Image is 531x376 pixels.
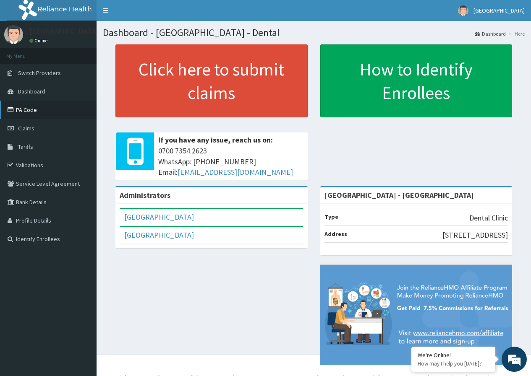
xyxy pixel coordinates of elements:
[473,7,525,14] span: [GEOGRAPHIC_DATA]
[458,5,468,16] img: User Image
[120,190,170,200] b: Administrators
[320,265,513,365] img: provider-team-banner.png
[18,124,34,132] span: Claims
[324,213,338,220] b: Type
[29,27,99,35] p: [GEOGRAPHIC_DATA]
[320,44,513,117] a: How to Identify Enrollees
[475,30,506,37] a: Dashboard
[103,27,525,38] h1: Dashboard - [GEOGRAPHIC_DATA] - Dental
[18,69,61,77] span: Switch Providers
[418,351,489,359] div: We're Online!
[324,230,347,238] b: Address
[324,190,474,200] strong: [GEOGRAPHIC_DATA] - [GEOGRAPHIC_DATA]
[4,25,23,44] img: User Image
[158,145,303,178] span: 0700 7354 2623 WhatsApp: [PHONE_NUMBER] Email:
[115,44,308,117] a: Click here to submit claims
[507,30,525,37] li: Here
[18,143,33,150] span: Tariffs
[442,230,508,241] p: [STREET_ADDRESS]
[418,360,489,367] p: How may I help you today?
[469,213,508,223] p: Dental Clinic
[29,38,50,44] a: Online
[178,167,293,177] a: [EMAIL_ADDRESS][DOMAIN_NAME]
[124,212,194,222] a: [GEOGRAPHIC_DATA]
[158,135,273,145] b: If you have any issue, reach us on:
[124,230,194,240] a: [GEOGRAPHIC_DATA]
[18,88,45,95] span: Dashboard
